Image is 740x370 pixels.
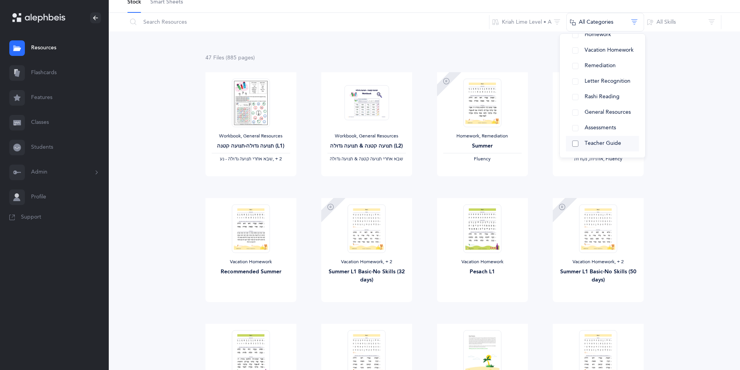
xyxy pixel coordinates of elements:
[232,78,270,127] img: Alephbeis__%D7%AA%D7%A0%D7%95%D7%A2%D7%94_%D7%92%D7%93%D7%95%D7%9C%D7%94-%D7%A7%D7%98%D7%A0%D7%94...
[127,13,489,31] input: Search Resources
[566,13,644,31] button: All Categories
[327,142,406,150] div: תנועה קטנה & תנועה גדולה (L2)
[566,74,639,89] button: Letter Recognition
[347,204,385,253] img: Summer_L1ERashiFluency-no_skills_32_days_thumbnail_1716333017.png
[585,78,630,84] span: Letter Recognition
[585,109,631,115] span: General Resources
[559,142,637,150] div: L2 Fluency Letters & Nekudos
[443,156,522,162] div: Fluency
[701,331,731,361] iframe: Drift Widget Chat Controller
[585,47,634,53] span: Vacation Homework
[566,27,639,43] button: Homework
[212,133,290,139] div: Workbook, General Resources
[212,268,290,276] div: Recommended Summer
[566,58,639,74] button: Remediation
[327,259,406,265] div: Vacation Homework‪, + 2‬
[212,259,290,265] div: Vacation Homework
[579,204,617,253] img: Summer_L1ERashiFluency-no_skills_50_days_thumbnail_1716332416.png
[566,120,639,136] button: Assessments
[443,268,522,276] div: Pesach L1
[566,136,639,151] button: Teacher Guide
[327,133,406,139] div: Workbook, General Resources
[226,55,255,61] span: (885 page )
[330,156,403,162] span: ‫שבא אחרי תנועה קטנה & תנועה גדולה‬
[443,142,522,150] div: Summer
[463,204,501,253] img: Pesach_L1_L-A_EN_thumbnail_1743020358.png
[585,125,616,131] span: Assessments
[21,214,41,221] span: Support
[205,55,224,61] span: 47 File
[566,43,639,58] button: Vacation Homework
[327,268,406,284] div: Summer L1 Basic-No Skills (32 days)
[443,259,522,265] div: Vacation Homework
[220,156,273,162] span: ‫שבא אחרי תנועה גדולה - נע‬
[585,31,611,38] span: Homework
[585,63,616,69] span: Remediation
[344,85,389,120] img: Tenuah_Gedolah.Ketana-Workbook-SB_thumbnail_1685245466.png
[566,89,639,105] button: Rashi Reading
[212,142,290,150] div: תנועה גדולה-תנועה קטנה (L1)
[443,133,522,139] div: Homework, Remediation
[559,268,637,284] div: Summer L1 Basic-No Skills (50 days)
[251,55,253,61] span: s
[574,156,603,162] span: ‫אותיות, נקודות‬
[222,55,224,61] span: s
[212,156,290,162] div: ‪, + 2‬
[585,140,621,146] span: Teacher Guide
[559,156,637,162] div: , Fluency
[232,204,270,253] img: Recommended_Summer_HW_EN_thumbnail_1717565563.png
[585,94,620,100] span: Rashi Reading
[489,13,567,31] button: Kriah Lime Level • A
[644,13,721,31] button: All Skills
[463,78,501,127] img: Recommended_Summer_Remedial_EN_thumbnail_1717642628.png
[566,105,639,120] button: General Resources
[559,133,637,139] div: Homework, General Resources
[559,259,637,265] div: Vacation Homework‪, + 2‬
